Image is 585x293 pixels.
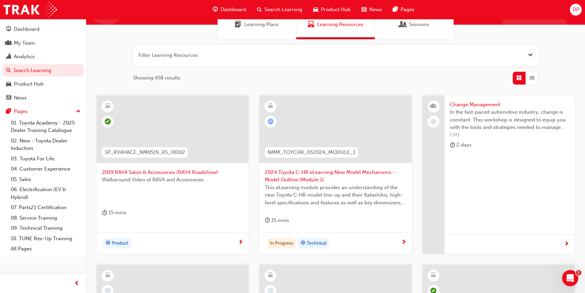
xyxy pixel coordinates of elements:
[6,26,11,32] span: guage-icon
[112,240,128,247] span: Product
[14,94,27,102] div: News
[213,5,218,14] span: guage-icon
[74,279,79,288] span: prev-icon
[14,25,40,33] div: Dashboard
[14,53,35,61] div: Analytics
[375,10,454,39] a: SessionsSessions
[8,244,83,254] a: All Pages
[576,270,581,275] span: 1
[313,5,318,14] span: car-icon
[14,108,28,115] div: Pages
[423,95,575,254] a: Change ManagementIn the fast-paced automotive industry, change is constant. This workshop is desi...
[238,240,243,246] span: next-icon
[3,64,83,77] a: Search Learning
[401,240,406,246] span: next-icon
[450,108,569,131] span: In the fast-paced automotive industry, change is constant. This workshop is designed to equip you...
[8,233,83,244] a: 10. TUNE Rev-Up Training
[6,95,11,101] span: news-icon
[387,3,420,17] a: pages-iconPages
[268,102,273,111] span: learningResourceType_ELEARNING-icon
[105,149,185,156] span: SP_RV4HACE_NM0519_RS_VID02
[317,21,363,28] span: Learning Resources
[105,118,111,125] span: learningRecordVerb_PASS-icon
[235,21,241,28] span: Learning Plans
[361,5,366,14] span: news-icon
[264,6,302,14] span: Search Learning
[572,6,579,14] span: DP
[450,131,569,139] span: CM1
[8,174,83,185] a: 05. Sales
[265,168,406,184] span: 2024 Toyota C-HR eLearning New Model Mechanisms - Model Outline (Module 1)
[528,51,533,59] button: Open the filter
[450,141,455,149] span: duration-icon
[8,136,83,154] a: 02. New - Toyota Dealer Induction
[102,208,107,217] span: duration-icon
[106,239,110,248] span: target-icon
[6,68,11,74] span: search-icon
[257,5,262,14] span: search-icon
[401,6,414,14] span: Pages
[3,92,83,104] a: News
[8,154,83,164] a: 03. Toyota For Life
[252,3,308,17] a: search-iconSearch Learning
[8,223,83,233] a: 09. Technical Training
[6,54,11,60] span: chart-icon
[450,141,472,149] div: 2 days
[105,271,110,280] span: learningResourceType_ELEARNING-icon
[8,202,83,213] a: 07. Parts21 Certification
[450,101,569,109] span: Change Management
[268,149,355,156] span: NMM_TOYCHR_032024_MODULE_1
[356,3,387,17] a: news-iconNews
[296,10,375,39] a: Learning ResourcesLearning Resources
[207,3,252,17] a: guage-iconDashboard
[102,208,126,217] div: 15 mins
[265,216,270,225] span: duration-icon
[3,105,83,118] button: Pages
[3,78,83,90] a: Product Hub
[14,39,35,47] div: My Team
[268,238,296,248] div: In Progress
[76,107,81,116] span: up-icon
[409,21,429,28] span: Sessions
[105,102,110,111] span: learningResourceType_ELEARNING-icon
[564,241,569,247] span: next-icon
[3,23,83,36] a: Dashboard
[369,6,382,14] span: News
[8,164,83,174] a: 04. Customer Experience
[516,74,522,82] span: Grid
[97,95,249,254] a: SP_RV4HACE_NM0519_RS_VID022019 RAV4 Salon & Accessories (RAV4 Roadshow)Walkaround Video of RAV4 a...
[570,4,582,16] button: DP
[321,6,351,14] span: Product Hub
[308,21,314,28] span: Learning Resources
[301,239,305,248] span: target-icon
[6,109,11,115] span: pages-icon
[8,118,83,136] a: 01. Toyota Academy - 2025 Dealer Training Catalogue
[3,2,57,17] img: Trak
[268,118,274,125] span: learningRecordVerb_ATTEMPT-icon
[308,3,356,17] a: car-iconProduct Hub
[393,5,398,14] span: pages-icon
[307,240,327,247] span: Technical
[244,21,279,28] span: Learning Plans
[265,216,289,225] div: 15 mins
[3,22,83,105] button: DashboardMy TeamAnalyticsSearch LearningProduct HubNews
[431,271,436,280] span: learningResourceType_ELEARNING-icon
[6,40,11,46] span: people-icon
[221,6,246,14] span: Dashboard
[400,21,406,28] span: Sessions
[529,74,534,82] span: List
[431,102,436,111] span: people-icon
[562,270,578,286] iframe: Intercom live chat
[8,213,83,223] a: 08. Service Training
[102,176,243,184] span: Walkaround Video of RAV4 and Accessories
[102,168,243,176] span: 2019 RAV4 Salon & Accessories (RAV4 Roadshow)
[430,118,436,125] span: learningRecordVerb_NONE-icon
[14,80,44,88] div: Product Hub
[6,81,11,87] span: car-icon
[8,184,83,202] a: 06. Electrification (EV & Hybrid)
[218,10,296,39] a: Learning PlansLearning Plans
[133,74,180,82] span: Showing 458 results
